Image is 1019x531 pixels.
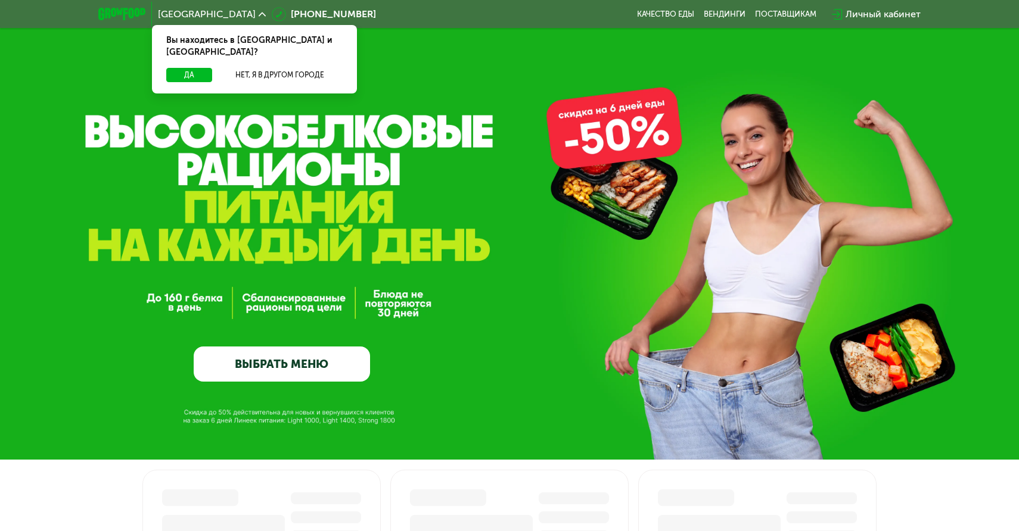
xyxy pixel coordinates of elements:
div: поставщикам [755,10,816,19]
a: Качество еды [637,10,694,19]
a: ВЫБРАТЬ МЕНЮ [194,346,370,382]
button: Нет, я в другом городе [217,68,343,82]
a: [PHONE_NUMBER] [272,7,376,21]
span: [GEOGRAPHIC_DATA] [158,10,256,19]
button: Да [166,68,212,82]
a: Вендинги [704,10,745,19]
div: Вы находитесь в [GEOGRAPHIC_DATA] и [GEOGRAPHIC_DATA]? [152,25,357,68]
div: Личный кабинет [846,7,921,21]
